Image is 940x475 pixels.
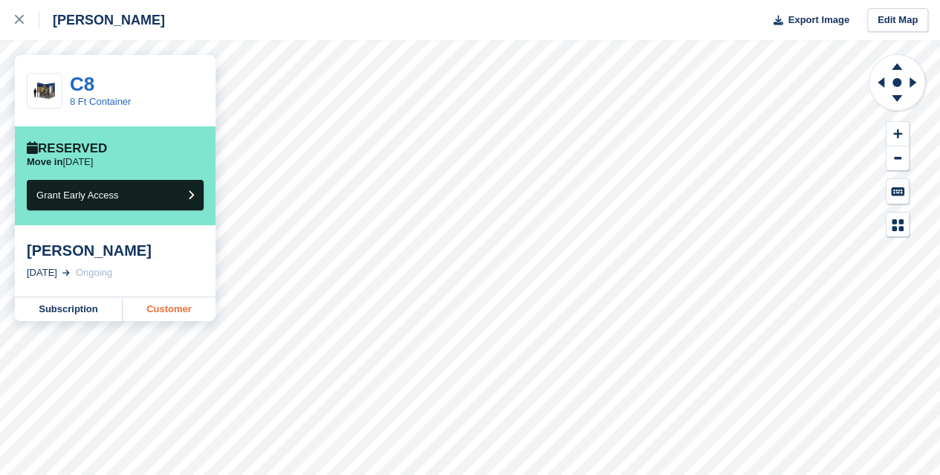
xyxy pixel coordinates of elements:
div: Ongoing [76,265,112,280]
button: Grant Early Access [27,180,204,210]
div: Reserved [27,141,107,156]
a: Edit Map [867,8,928,33]
div: [PERSON_NAME] [39,11,165,29]
div: [DATE] [27,265,57,280]
span: Grant Early Access [36,190,119,201]
p: [DATE] [27,156,93,168]
button: Export Image [765,8,849,33]
img: arrow-right-light-icn-cde0832a797a2874e46488d9cf13f60e5c3a73dbe684e267c42b8395dfbc2abf.svg [62,270,70,276]
button: Zoom Out [886,146,909,171]
div: [PERSON_NAME] [27,242,204,259]
a: Customer [123,297,215,321]
span: Move in [27,156,62,167]
button: Keyboard Shortcuts [886,179,909,204]
span: Export Image [788,13,849,28]
a: 8 Ft Container [70,96,131,107]
button: Map Legend [886,213,909,237]
img: 9t-container.jpg [27,78,62,104]
button: Zoom In [886,122,909,146]
a: C8 [70,73,94,95]
a: Subscription [15,297,123,321]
